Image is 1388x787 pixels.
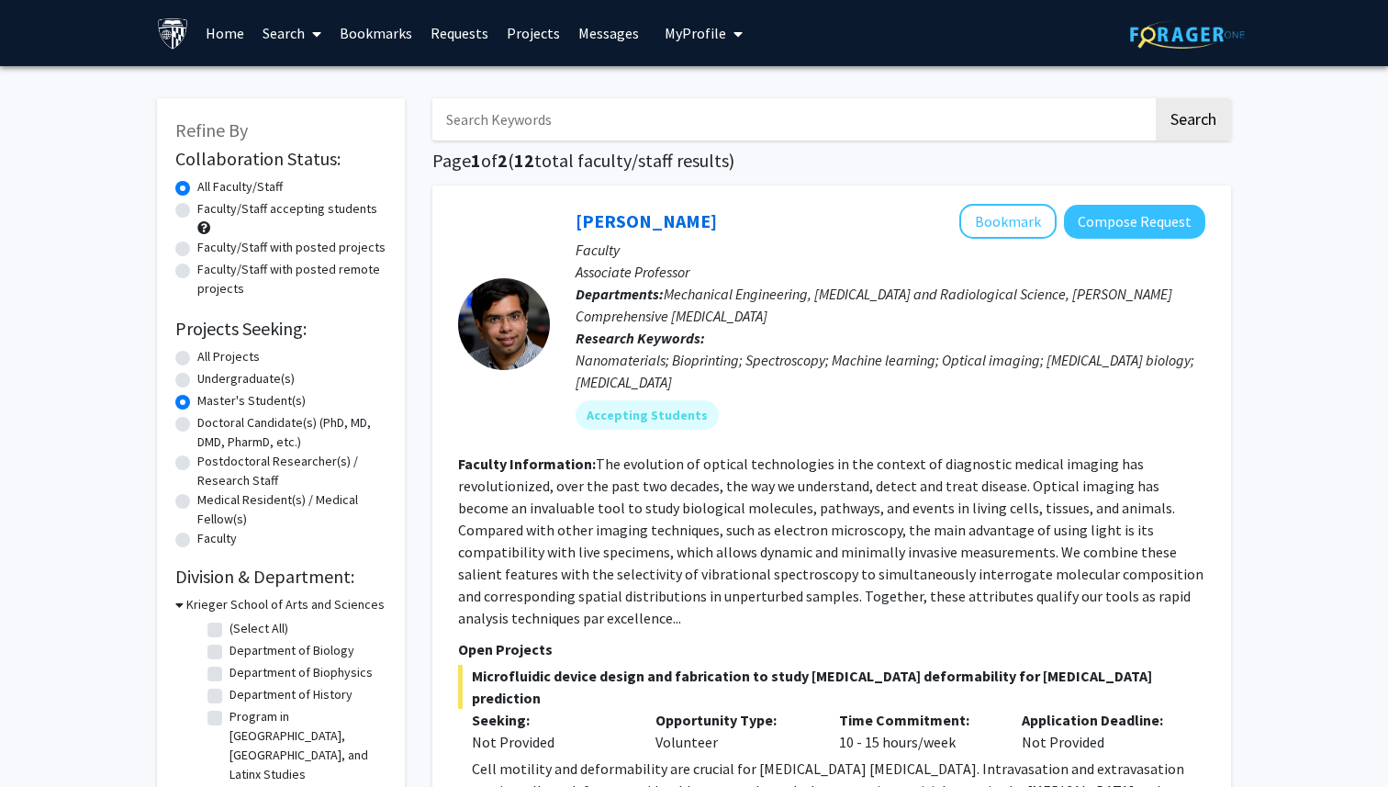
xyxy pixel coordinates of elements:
[576,209,717,232] a: [PERSON_NAME]
[576,261,1205,283] p: Associate Professor
[197,490,386,529] label: Medical Resident(s) / Medical Fellow(s)
[458,638,1205,660] p: Open Projects
[576,239,1205,261] p: Faculty
[197,177,283,197] label: All Faculty/Staff
[197,347,260,366] label: All Projects
[1156,98,1231,141] button: Search
[229,707,382,784] label: Program in [GEOGRAPHIC_DATA], [GEOGRAPHIC_DATA], and Latinx Studies
[655,709,812,731] p: Opportunity Type:
[1022,709,1178,731] p: Application Deadline:
[825,709,1009,753] div: 10 - 15 hours/week
[576,329,705,347] b: Research Keywords:
[471,149,481,172] span: 1
[14,704,78,773] iframe: Chat
[576,349,1205,393] div: Nanomaterials; Bioprinting; Spectroscopy; Machine learning; Optical imaging; [MEDICAL_DATA] biolo...
[432,150,1231,172] h1: Page of ( total faculty/staff results)
[498,149,508,172] span: 2
[197,369,295,388] label: Undergraduate(s)
[229,619,288,638] label: (Select All)
[959,204,1057,239] button: Add Ishan Barman to Bookmarks
[472,709,628,731] p: Seeking:
[576,400,719,430] mat-chip: Accepting Students
[330,1,421,65] a: Bookmarks
[1008,709,1192,753] div: Not Provided
[186,595,385,614] h3: Krieger School of Arts and Sciences
[569,1,648,65] a: Messages
[458,455,596,473] b: Faculty Information:
[175,318,386,340] h2: Projects Seeking:
[197,260,386,298] label: Faculty/Staff with posted remote projects
[253,1,330,65] a: Search
[432,98,1153,141] input: Search Keywords
[472,731,628,753] div: Not Provided
[229,685,353,704] label: Department of History
[175,148,386,170] h2: Collaboration Status:
[458,455,1203,627] fg-read-more: The evolution of optical technologies in the context of diagnostic medical imaging has revolution...
[514,149,534,172] span: 12
[196,1,253,65] a: Home
[197,238,386,257] label: Faculty/Staff with posted projects
[157,17,189,50] img: Johns Hopkins University Logo
[175,118,248,141] span: Refine By
[229,663,373,682] label: Department of Biophysics
[421,1,498,65] a: Requests
[1064,205,1205,239] button: Compose Request to Ishan Barman
[197,199,377,219] label: Faculty/Staff accepting students
[197,529,237,548] label: Faculty
[1130,20,1245,49] img: ForagerOne Logo
[498,1,569,65] a: Projects
[458,665,1205,709] span: Microfluidic device design and fabrication to study [MEDICAL_DATA] deformability for [MEDICAL_DAT...
[839,709,995,731] p: Time Commitment:
[197,452,386,490] label: Postdoctoral Researcher(s) / Research Staff
[197,413,386,452] label: Doctoral Candidate(s) (PhD, MD, DMD, PharmD, etc.)
[175,566,386,588] h2: Division & Department:
[576,285,664,303] b: Departments:
[576,285,1172,325] span: Mechanical Engineering, [MEDICAL_DATA] and Radiological Science, [PERSON_NAME] Comprehensive [MED...
[229,641,354,660] label: Department of Biology
[642,709,825,753] div: Volunteer
[665,24,726,42] span: My Profile
[197,391,306,410] label: Master's Student(s)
